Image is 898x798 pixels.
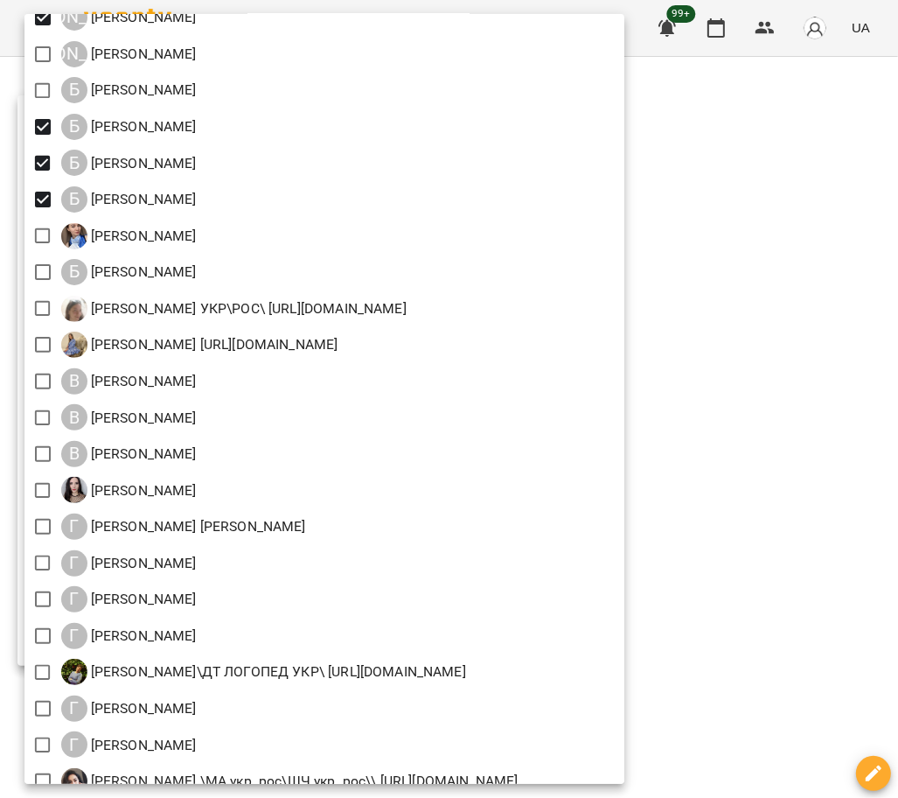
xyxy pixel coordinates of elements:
div: Андрусенко Вероніка [61,4,197,31]
div: Гвоздик Надія [61,586,197,612]
div: Б [61,259,87,285]
p: [PERSON_NAME]\ДТ ЛОГОПЕД УКР\ [URL][DOMAIN_NAME] [87,661,466,682]
div: Біволару Аліна https://us06web.zoom.us/j/83742518055 [61,332,338,358]
p: [PERSON_NAME] [87,7,197,28]
p: [PERSON_NAME] [87,444,197,465]
img: Б [61,296,87,322]
div: Б [61,150,87,176]
a: В [PERSON_NAME] [61,404,197,430]
img: Б [61,332,87,358]
div: В [61,404,87,430]
p: [PERSON_NAME] [87,735,197,756]
div: Батуріна Ганна [61,77,197,103]
p: [PERSON_NAME] [87,626,197,647]
div: Гончаренко Наталія [61,623,197,649]
div: Галушка Оксана [61,550,197,577]
div: Гончаренко Світлана Володимирівна\ДТ ЛОГОПЕД УКР\ https://us06web.zoom.us/j/81989846243 [61,659,466,685]
a: Б [PERSON_NAME] [61,114,197,140]
a: Б [PERSON_NAME] [61,186,197,213]
div: Бліхар Юлія [61,150,197,176]
img: Б [61,223,87,249]
a: Г [PERSON_NAME] \МА укр .рос\ШЧ укр .рос\\ [URL][DOMAIN_NAME] [61,768,519,794]
div: Гаврилевська Оксана [61,514,306,540]
a: Г [PERSON_NAME] [61,550,197,577]
p: [PERSON_NAME] \МА укр .рос\ШЧ укр .рос\\ [URL][DOMAIN_NAME] [87,771,519,792]
img: Г [61,477,87,503]
div: Гудима Антон [61,731,197,758]
p: [PERSON_NAME] [87,226,197,247]
a: Б [PERSON_NAME] [61,150,197,176]
div: Г [61,696,87,722]
a: Г [PERSON_NAME] [61,731,197,758]
a: Г [PERSON_NAME] [61,623,197,649]
p: [PERSON_NAME] [87,589,197,610]
div: Б [61,186,87,213]
div: Г [61,586,87,612]
div: Габорак Галина [61,477,197,503]
p: [PERSON_NAME] [87,153,197,174]
div: В [61,441,87,467]
p: [PERSON_NAME] [87,553,197,574]
p: [PERSON_NAME] УКР\РОС\ [URL][DOMAIN_NAME] [87,298,407,319]
a: Б [PERSON_NAME] УКР\РОС\ [URL][DOMAIN_NAME] [61,296,407,322]
div: Г [61,623,87,649]
p: [PERSON_NAME] [URL][DOMAIN_NAME] [87,334,338,355]
div: Б [61,77,87,103]
p: [PERSON_NAME] [87,116,197,137]
div: Вовк Галина [61,404,197,430]
div: [PERSON_NAME] [61,41,87,67]
div: Бєлькова Анастасія ДТ ЛОГОПЕД УКР\РОС\ https://us06web.zoom.us/j/87943953043 [61,296,407,322]
p: [PERSON_NAME] [87,44,197,65]
div: Г [61,731,87,758]
a: Б [PERSON_NAME] [61,223,197,249]
div: Горькова Катерина [61,696,197,722]
a: Г [PERSON_NAME] [61,477,197,503]
a: Б [PERSON_NAME] [URL][DOMAIN_NAME] [61,332,338,358]
div: Вікторія Котисько [61,441,197,467]
p: [PERSON_NAME] [PERSON_NAME] [87,516,306,537]
a: Г [PERSON_NAME]\ДТ ЛОГОПЕД УКР\ [URL][DOMAIN_NAME] [61,659,466,685]
p: [PERSON_NAME] [87,408,197,429]
a: В [PERSON_NAME] [61,368,197,395]
a: Б [PERSON_NAME] [61,77,197,103]
a: Б [PERSON_NAME] [61,259,197,285]
div: Венюкова Єлизавета [61,368,197,395]
p: [PERSON_NAME] [87,189,197,210]
div: Г [61,550,87,577]
img: Г [61,768,87,794]
a: [PERSON_NAME] [PERSON_NAME] [61,4,197,31]
div: В [61,368,87,395]
a: [PERSON_NAME] [PERSON_NAME] [61,41,197,67]
a: Г [PERSON_NAME] [PERSON_NAME] [61,514,306,540]
div: Б [61,114,87,140]
p: [PERSON_NAME] [87,262,197,283]
div: [PERSON_NAME] [61,4,87,31]
img: Г [61,659,87,685]
a: Г [PERSON_NAME] [61,696,197,722]
p: [PERSON_NAME] [87,480,197,501]
div: Г [61,514,87,540]
p: [PERSON_NAME] [87,371,197,392]
div: Гусак Олена Армаїсівна \МА укр .рос\ШЧ укр .рос\\ https://us06web.zoom.us/j/83079612343 [61,768,519,794]
a: В [PERSON_NAME] [61,441,197,467]
a: Г [PERSON_NAME] [61,586,197,612]
p: [PERSON_NAME] [87,698,197,719]
p: [PERSON_NAME] [87,80,197,101]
